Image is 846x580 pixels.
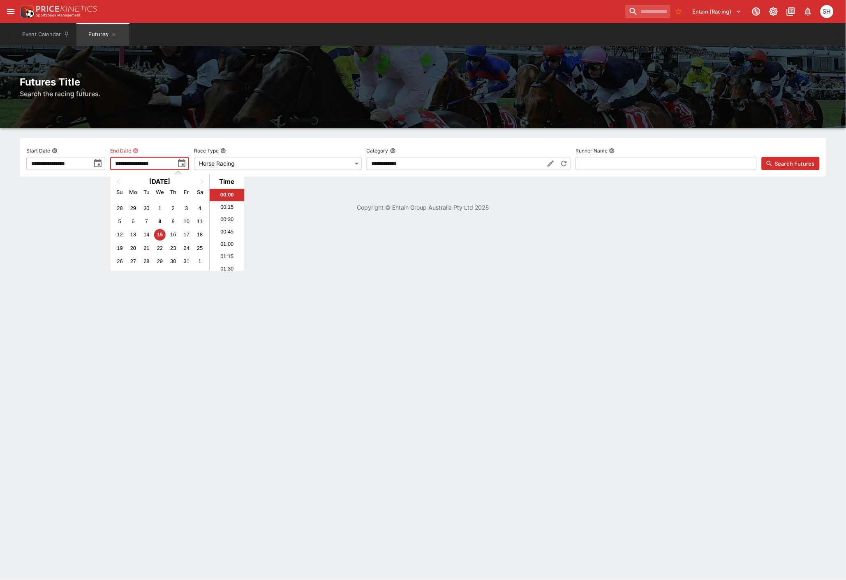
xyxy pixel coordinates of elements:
[576,147,608,154] p: Runner Name
[127,229,139,240] div: Choose Monday, October 13th, 2025
[609,148,615,154] button: Runner Name
[210,226,245,238] li: 00:45
[114,256,125,267] div: Choose Sunday, October 26th, 2025
[220,148,226,154] button: Race Type
[390,148,396,154] button: Category
[141,256,152,267] div: Choose Tuesday, October 28th, 2025
[141,203,152,214] div: Choose Tuesday, September 30th, 2025
[688,5,747,18] button: Select Tenant
[762,157,820,170] button: Search Futures
[181,243,192,254] div: Choose Friday, October 24th, 2025
[210,201,245,213] li: 00:15
[210,250,245,263] li: 01:15
[181,203,192,214] div: Choose Friday, October 3rd, 2025
[194,216,206,227] div: Choose Saturday, October 11th, 2025
[154,216,165,227] div: Choose Wednesday, October 8th, 2025
[210,213,245,226] li: 00:30
[127,216,139,227] div: Choose Monday, October 6th, 2025
[174,156,189,171] button: toggle date time picker
[557,157,571,170] button: Reset Category to All Racing
[113,201,206,268] div: Month October, 2025
[141,187,152,198] div: Tuesday
[181,216,192,227] div: Choose Friday, October 10th, 2025
[18,3,35,20] img: PriceKinetics Logo
[111,178,209,185] h2: [DATE]
[90,156,105,171] button: toggle date time picker
[154,203,165,214] div: Choose Wednesday, October 1st, 2025
[127,243,139,254] div: Choose Monday, October 20th, 2025
[210,189,245,270] ul: Time
[194,229,206,240] div: Choose Saturday, October 18th, 2025
[168,203,179,214] div: Choose Thursday, October 2nd, 2025
[625,5,670,18] input: search
[367,147,388,154] p: Category
[181,256,192,267] div: Choose Friday, October 31st, 2025
[114,203,125,214] div: Choose Sunday, September 28th, 2025
[181,187,192,198] div: Friday
[154,256,165,267] div: Choose Wednesday, October 29th, 2025
[766,4,781,19] button: Toggle light/dark mode
[212,178,242,185] div: Time
[672,5,685,18] button: No Bookmarks
[775,159,815,168] span: Search Futures
[127,203,139,214] div: Choose Monday, September 29th, 2025
[194,147,219,154] p: Race Type
[210,189,245,201] li: 00:00
[17,23,75,46] button: Event Calendar
[196,175,209,188] button: Next Month
[168,216,179,227] div: Choose Thursday, October 9th, 2025
[3,4,18,19] button: open drawer
[210,238,245,250] li: 01:00
[36,6,97,12] img: PriceKinetics
[210,263,245,275] li: 01:30
[133,148,139,154] button: End Date
[20,89,826,99] h6: Search the racing futures.
[114,187,125,198] div: Sunday
[36,14,81,17] img: Sportsbook Management
[544,157,557,170] button: Edit Category
[181,229,192,240] div: Choose Friday, October 17th, 2025
[26,147,50,154] p: Start Date
[194,157,362,170] div: Horse Racing
[818,2,836,21] button: Scott Hunt
[168,229,179,240] div: Choose Thursday, October 16th, 2025
[194,187,206,198] div: Saturday
[127,187,139,198] div: Monday
[168,243,179,254] div: Choose Thursday, October 23rd, 2025
[168,256,179,267] div: Choose Thursday, October 30th, 2025
[801,4,816,19] button: Notifications
[194,243,206,254] div: Choose Saturday, October 25th, 2025
[20,76,826,88] h2: Futures Title
[76,23,129,46] button: Futures
[114,229,125,240] div: Choose Sunday, October 12th, 2025
[749,4,764,19] button: Connected to PK
[141,216,152,227] div: Choose Tuesday, October 7th, 2025
[194,203,206,214] div: Choose Saturday, October 4th, 2025
[154,243,165,254] div: Choose Wednesday, October 22nd, 2025
[114,216,125,227] div: Choose Sunday, October 5th, 2025
[194,256,206,267] div: Choose Saturday, November 1st, 2025
[114,243,125,254] div: Choose Sunday, October 19th, 2025
[141,243,152,254] div: Choose Tuesday, October 21st, 2025
[110,147,131,154] p: End Date
[168,187,179,198] div: Thursday
[111,175,125,188] button: Previous Month
[154,187,165,198] div: Wednesday
[821,5,834,18] div: Scott Hunt
[784,4,798,19] button: Documentation
[111,174,244,271] div: Choose Date and Time
[127,256,139,267] div: Choose Monday, October 27th, 2025
[154,229,165,240] div: Choose Wednesday, October 15th, 2025
[141,229,152,240] div: Choose Tuesday, October 14th, 2025
[52,148,58,154] button: Start Date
